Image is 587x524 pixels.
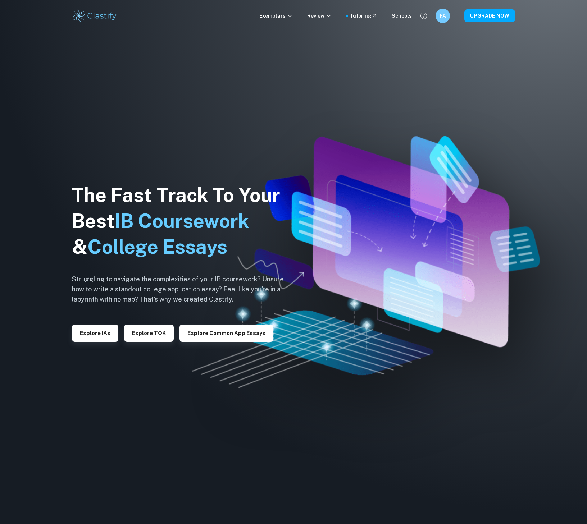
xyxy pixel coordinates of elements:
h6: FA [439,12,447,20]
button: Help and Feedback [418,10,430,22]
button: Explore IAs [72,325,118,342]
a: Schools [392,12,412,20]
button: Explore Common App essays [179,325,273,342]
p: Review [307,12,332,20]
h6: Struggling to navigate the complexities of your IB coursework? Unsure how to write a standout col... [72,274,295,304]
button: Explore TOK [124,325,174,342]
a: Tutoring [350,12,377,20]
a: Explore TOK [124,329,174,336]
h1: The Fast Track To Your Best & [72,182,295,260]
a: Explore Common App essays [179,329,273,336]
button: UPGRADE NOW [464,9,515,22]
button: FA [436,9,450,23]
img: Clastify logo [72,9,118,23]
span: College Essays [87,235,227,258]
span: IB Coursework [115,210,249,232]
p: Exemplars [259,12,293,20]
a: Explore IAs [72,329,118,336]
img: Clastify hero [192,136,540,388]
